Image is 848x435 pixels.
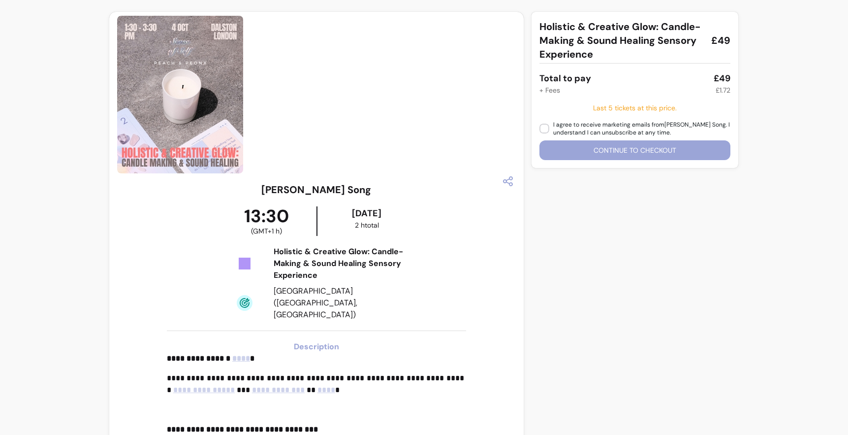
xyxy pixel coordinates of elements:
[539,85,560,95] div: + Fees
[539,103,730,113] div: Last 5 tickets at this price .
[274,246,413,281] div: Holistic & Creative Glow: Candle-Making & Sound Healing Sensory Experience
[539,20,703,61] span: Holistic & Creative Glow: Candle-Making & Sound Healing Sensory Experience
[539,140,730,160] button: Continue to checkout
[714,71,730,85] div: £49
[274,285,413,321] div: [GEOGRAPHIC_DATA] ([GEOGRAPHIC_DATA], [GEOGRAPHIC_DATA])
[237,256,252,271] img: Tickets Icon
[319,206,414,220] div: [DATE]
[716,85,730,95] div: £1.72
[539,71,591,85] div: Total to pay
[167,341,466,353] h3: Description
[217,206,316,236] div: 13:30
[117,16,243,173] img: https://d3pz9znudhj10h.cloudfront.net/fd0d93d5-6822-490f-8fee-b858bfb90054
[711,33,730,47] span: £49
[261,183,371,197] h3: [PERSON_NAME] Song
[319,220,414,230] div: 2 h total
[251,226,282,236] span: ( GMT+1 h )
